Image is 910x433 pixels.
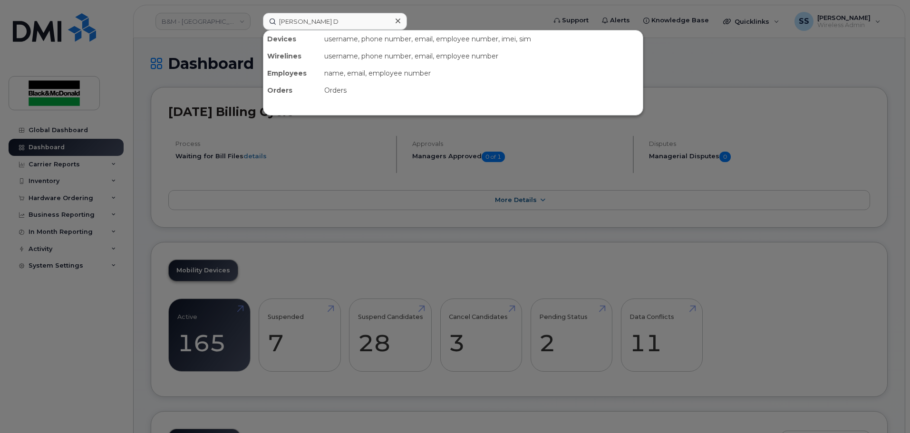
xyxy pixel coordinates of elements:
[263,30,320,48] div: Devices
[320,30,643,48] div: username, phone number, email, employee number, imei, sim
[263,82,320,99] div: Orders
[320,82,643,99] div: Orders
[263,48,320,65] div: Wirelines
[320,48,643,65] div: username, phone number, email, employee number
[320,65,643,82] div: name, email, employee number
[263,65,320,82] div: Employees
